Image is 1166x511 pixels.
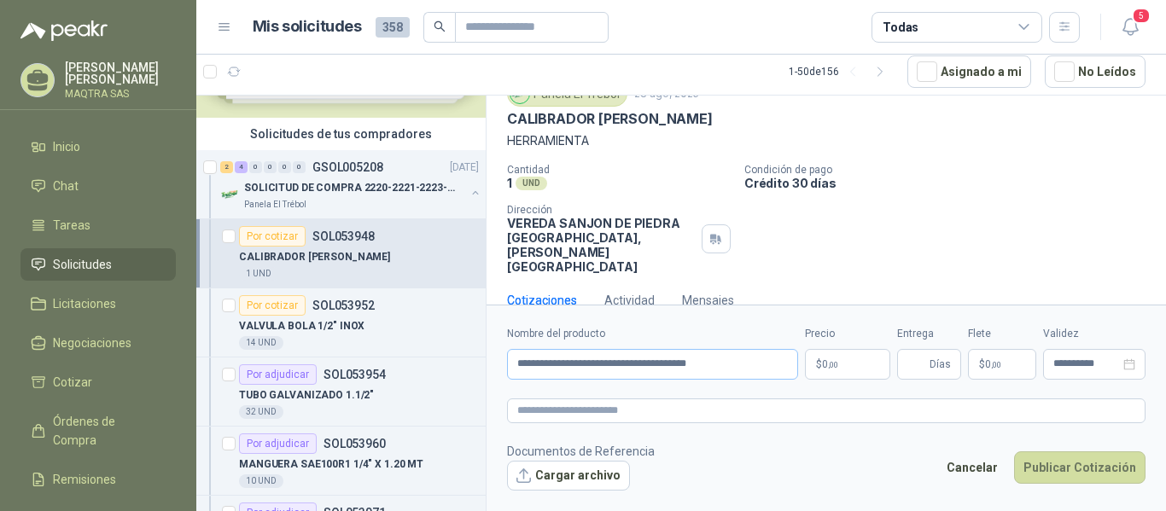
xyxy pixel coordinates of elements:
[20,463,176,496] a: Remisiones
[1045,55,1146,88] button: No Leídos
[53,373,92,392] span: Cotizar
[507,131,1146,150] p: HERRAMIENTA
[239,364,317,385] div: Por adjudicar
[507,442,655,461] p: Documentos de Referencia
[244,180,457,196] p: SOLICITUD DE COMPRA 2220-2221-2223-2224
[897,326,961,342] label: Entrega
[235,161,248,173] div: 4
[507,461,630,491] button: Cargar archivo
[1014,451,1146,484] button: Publicar Cotización
[53,137,80,156] span: Inicio
[196,288,486,357] a: Por cotizarSOL053952VALVULA BOLA 1/2" INOX14 UND
[196,357,486,427] a: Por adjudicarSOL053954TUBO GALVANIZADO 1.1/2"32 UND
[312,299,375,311] p: SOL053952
[324,438,386,450] p: SOL053960
[805,326,890,342] label: Precio
[53,216,90,235] span: Tareas
[239,456,423,473] p: MANGUERA SAE100R1 1/4" X 1.20 MT
[239,387,374,404] p: TUBO GALVANIZADO 1.1/2"
[20,20,108,41] img: Logo peakr
[516,177,547,190] div: UND
[239,433,317,454] div: Por adjudicar
[196,118,486,150] div: Solicitudes de tus compradores
[507,204,695,216] p: Dirección
[979,359,985,369] span: $
[1132,8,1151,24] span: 5
[53,470,116,489] span: Remisiones
[53,255,112,274] span: Solicitudes
[376,17,410,38] span: 358
[450,160,479,176] p: [DATE]
[239,249,390,265] p: CALIBRADOR [PERSON_NAME]
[312,161,383,173] p: GSOL005208
[220,157,482,212] a: 2 4 0 0 0 0 GSOL005208[DATE] Company LogoSOLICITUD DE COMPRA 2220-2221-2223-2224Panela El Trébol
[244,198,306,212] p: Panela El Trébol
[196,219,486,288] a: Por cotizarSOL053948CALIBRADOR [PERSON_NAME]1 UND
[883,18,918,37] div: Todas
[253,15,362,39] h1: Mis solicitudes
[239,267,278,281] div: 1 UND
[744,164,1159,176] p: Condición de pago
[507,110,713,128] p: CALIBRADOR [PERSON_NAME]
[53,177,79,195] span: Chat
[65,89,176,99] p: MAQTRA SAS
[828,360,838,369] span: ,00
[20,131,176,163] a: Inicio
[196,427,486,496] a: Por adjudicarSOL053960MANGUERA SAE100R1 1/4" X 1.20 MT10 UND
[65,61,176,85] p: [PERSON_NAME] [PERSON_NAME]
[991,360,1001,369] span: ,00
[682,291,734,310] div: Mensajes
[53,334,131,352] span: Negociaciones
[1043,326,1146,342] label: Validez
[507,216,695,274] p: VEREDA SANJON DE PIEDRA [GEOGRAPHIC_DATA] , [PERSON_NAME][GEOGRAPHIC_DATA]
[937,451,1007,484] button: Cancelar
[507,164,731,176] p: Cantidad
[822,359,838,369] span: 0
[1115,12,1146,43] button: 5
[293,161,306,173] div: 0
[53,412,160,450] span: Órdenes de Compra
[507,291,577,310] div: Cotizaciones
[312,230,375,242] p: SOL053948
[20,209,176,241] a: Tareas
[789,58,894,85] div: 1 - 50 de 156
[805,349,890,380] p: $0,00
[507,176,512,190] p: 1
[239,405,283,419] div: 32 UND
[249,161,262,173] div: 0
[239,336,283,350] div: 14 UND
[220,161,233,173] div: 2
[324,369,386,380] p: SOL053954
[239,226,306,247] div: Por cotizar
[20,287,176,320] a: Licitaciones
[985,359,1001,369] span: 0
[239,474,283,488] div: 10 UND
[278,161,291,173] div: 0
[968,326,1036,342] label: Flete
[239,318,364,334] p: VALVULA BOLA 1/2" INOX
[744,176,1159,190] p: Crédito 30 días
[20,248,176,281] a: Solicitudes
[968,349,1036,380] p: $ 0,00
[20,170,176,202] a: Chat
[264,161,277,173] div: 0
[20,366,176,398] a: Cotizar
[220,184,241,205] img: Company Logo
[907,55,1031,88] button: Asignado a mi
[239,295,306,316] div: Por cotizar
[20,405,176,456] a: Órdenes de Compra
[434,20,446,32] span: search
[53,294,116,313] span: Licitaciones
[20,327,176,359] a: Negociaciones
[507,326,798,342] label: Nombre del producto
[930,350,951,379] span: Días
[604,291,655,310] div: Actividad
